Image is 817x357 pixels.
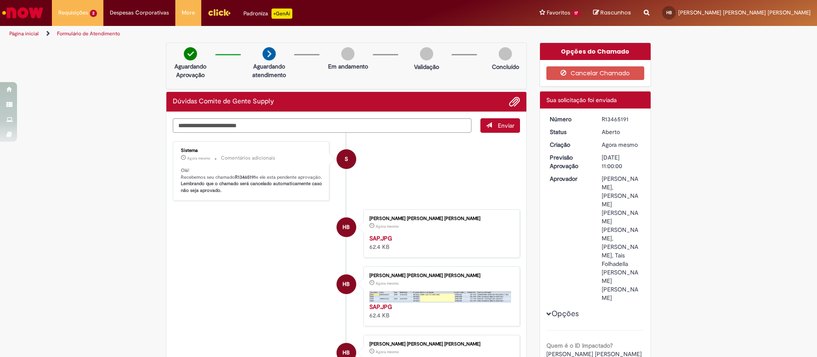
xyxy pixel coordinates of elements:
div: [PERSON_NAME] [PERSON_NAME] [PERSON_NAME] [369,216,511,221]
small: Comentários adicionais [221,154,275,162]
span: Agora mesmo [376,281,399,286]
p: Aguardando atendimento [249,62,290,79]
span: [PERSON_NAME] [PERSON_NAME] [PERSON_NAME] [678,9,811,16]
b: Quem é o ID Impactado? [546,342,613,349]
span: Requisições [58,9,88,17]
b: R13465191 [235,174,256,180]
img: img-circle-grey.png [499,47,512,60]
dt: Número [543,115,596,123]
time: 30/08/2025 15:36:36 [376,224,399,229]
span: 17 [572,10,580,17]
div: [DATE] 11:00:00 [602,153,641,170]
dt: Status [543,128,596,136]
a: SAP.JPG [369,303,392,311]
p: Validação [414,63,439,71]
p: Olá! Recebemos seu chamado e ele esta pendente aprovação. [181,167,323,194]
div: Aberto [602,128,641,136]
div: 62.4 KB [369,234,511,251]
span: Agora mesmo [187,156,210,161]
img: arrow-next.png [263,47,276,60]
h2: Dúvidas Comite de Gente Supply Histórico de tíquete [173,98,274,106]
span: More [182,9,195,17]
time: 30/08/2025 15:36:53 [187,156,210,161]
span: Despesas Corporativas [110,9,169,17]
img: img-circle-grey.png [341,47,354,60]
div: [PERSON_NAME] [PERSON_NAME] [PERSON_NAME] [369,273,511,278]
span: Agora mesmo [376,349,399,354]
img: img-circle-grey.png [420,47,433,60]
p: +GenAi [271,9,292,19]
time: 30/08/2025 15:36:21 [376,349,399,354]
span: HB [666,10,672,15]
button: Enviar [480,118,520,133]
span: Enviar [498,122,514,129]
p: Concluído [492,63,519,71]
a: Rascunhos [593,9,631,17]
img: click_logo_yellow_360x200.png [208,6,231,19]
dt: Previsão Aprovação [543,153,596,170]
div: [PERSON_NAME] [PERSON_NAME] [PERSON_NAME] [369,342,511,347]
span: Rascunhos [600,9,631,17]
div: Hudson Yan Da Rocha Bezerra [337,217,356,237]
dt: Criação [543,140,596,149]
textarea: Digite sua mensagem aqui... [173,118,471,133]
dt: Aprovador [543,174,596,183]
div: Hudson Yan Da Rocha Bezerra [337,274,356,294]
p: Aguardando Aprovação [170,62,211,79]
img: check-circle-green.png [184,47,197,60]
span: Favoritos [547,9,570,17]
img: ServiceNow [1,4,45,21]
a: SAP.JPG [369,234,392,242]
div: Padroniza [243,9,292,19]
span: S [345,149,348,169]
div: Sistema [181,148,323,153]
time: 30/08/2025 15:36:31 [376,281,399,286]
div: R13465191 [602,115,641,123]
div: System [337,149,356,169]
div: 62.4 KB [369,303,511,320]
div: [PERSON_NAME], [PERSON_NAME] [PERSON_NAME] [PERSON_NAME], [PERSON_NAME], Tais Folhadella [PERSON_... [602,174,641,302]
button: Adicionar anexos [509,96,520,107]
span: HB [343,217,350,237]
span: Sua solicitação foi enviada [546,96,617,104]
div: 30/08/2025 15:36:39 [602,140,641,149]
span: HB [343,274,350,294]
span: 2 [90,10,97,17]
b: Lembrando que o chamado será cancelado automaticamente caso não seja aprovado. [181,180,323,194]
button: Cancelar Chamado [546,66,645,80]
ul: Trilhas de página [6,26,538,42]
span: Agora mesmo [602,141,638,149]
a: Página inicial [9,30,39,37]
span: Agora mesmo [376,224,399,229]
div: Opções do Chamado [540,43,651,60]
a: Formulário de Atendimento [57,30,120,37]
p: Em andamento [328,62,368,71]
